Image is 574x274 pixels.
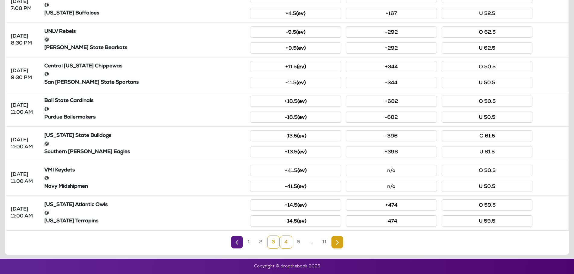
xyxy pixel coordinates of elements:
[346,215,437,226] button: -474
[346,181,437,192] button: n/a
[297,115,307,120] small: (ev)
[297,65,306,70] small: (ev)
[250,165,341,176] button: +41.5(ev)
[442,146,533,157] button: U 61.5
[442,215,533,226] button: U 59.5
[44,202,108,208] strong: [US_STATE] Atlantic Owls
[442,77,533,88] button: U 50.5
[11,68,37,82] div: [DATE] 9:30 PM
[250,96,341,107] button: +18.5(ev)
[346,26,437,38] button: -292
[44,210,246,217] div: @
[297,203,307,208] small: (ev)
[231,236,243,248] a: Previous
[44,2,246,9] div: @
[297,219,306,224] small: (ev)
[44,140,246,147] div: @
[442,199,533,211] button: O 59.5
[336,240,339,245] img: Next
[44,175,246,182] div: @
[296,11,306,17] small: (ev)
[250,146,341,157] button: +13.5(ev)
[44,106,246,113] div: @
[346,130,437,141] button: -396
[297,99,307,104] small: (ev)
[44,64,122,69] strong: Central [US_STATE] Chippewas
[44,115,96,120] strong: Purdue Boilermakers
[44,219,98,224] strong: [US_STATE] Terrapins
[305,236,318,249] a: ...
[11,171,37,185] div: [DATE] 11:00 AM
[11,102,37,116] div: [DATE] 11:00 AM
[442,112,533,123] button: U 50.5
[280,236,292,249] a: 4
[255,236,267,249] a: 2
[250,42,341,54] button: +9.5(ev)
[297,150,307,155] small: (ev)
[11,206,37,220] div: [DATE] 11:00 AM
[243,236,254,249] a: 1
[44,36,246,43] div: @
[346,77,437,88] button: -344
[44,98,93,103] strong: Ball State Cardinals
[44,11,99,16] strong: [US_STATE] Buffaloes
[346,165,437,176] button: n/a
[250,215,341,226] button: -14.5(ev)
[44,133,111,138] strong: [US_STATE] State Bulldogs
[11,137,37,151] div: [DATE] 11:00 AM
[442,181,533,192] button: U 50.5
[346,146,437,157] button: +396
[293,236,305,249] a: 5
[296,46,306,51] small: (ev)
[346,199,437,211] button: +474
[442,96,533,107] button: O 50.5
[250,130,341,141] button: -13.5(ev)
[346,112,437,123] button: -682
[442,165,533,176] button: O 50.5
[297,168,307,174] small: (ev)
[250,181,341,192] button: -41.5(ev)
[44,45,127,51] strong: [PERSON_NAME] State Bearkats
[44,184,88,189] strong: Navy Midshipmen
[346,42,437,54] button: +292
[346,8,437,19] button: +167
[442,26,533,38] button: O 62.5
[236,240,238,245] img: Previous
[250,199,341,211] button: +14.5(ev)
[44,71,246,78] div: @
[296,81,306,86] small: (ev)
[442,8,533,19] button: U 52.5
[250,8,341,19] button: +4.5(ev)
[250,61,341,72] button: +11.5(ev)
[297,184,306,189] small: (ev)
[267,236,280,249] a: 3
[442,61,533,72] button: O 50.5
[44,29,76,34] strong: UNLV Rebels
[297,134,306,139] small: (ev)
[44,149,130,155] strong: Southern [PERSON_NAME] Eagles
[296,30,306,35] small: (ev)
[44,80,139,85] strong: San [PERSON_NAME] State Spartans
[331,236,343,248] a: Next
[44,168,75,173] strong: VMI Keydets
[250,26,341,38] button: -9.5(ev)
[442,130,533,141] button: O 61.5
[346,61,437,72] button: +344
[250,77,341,88] button: -11.5(ev)
[318,236,331,249] a: 11
[442,42,533,54] button: U 62.5
[250,112,341,123] button: -18.5(ev)
[346,96,437,107] button: +682
[11,33,37,47] div: [DATE] 8:30 PM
